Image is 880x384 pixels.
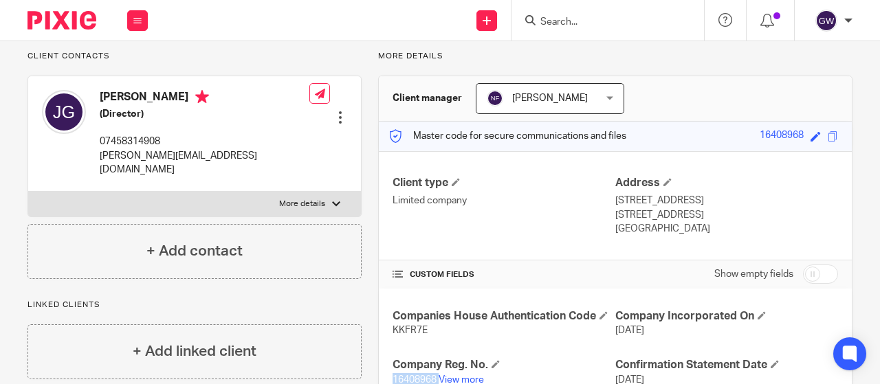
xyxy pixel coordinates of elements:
h4: + Add contact [146,240,243,262]
p: Master code for secure communications and files [389,129,626,143]
h4: Client type [393,176,615,190]
h3: Client manager [393,91,462,105]
p: Linked clients [27,300,362,310]
img: Pixie [27,11,96,30]
img: svg%3E [487,90,503,106]
span: [PERSON_NAME] [512,93,588,103]
span: KKFR7E [393,326,428,335]
i: Primary [195,90,209,104]
h4: Company Reg. No. [393,358,615,372]
h5: (Director) [100,107,309,121]
p: More details [279,199,325,210]
p: [STREET_ADDRESS] [615,194,838,207]
h4: + Add linked client [133,341,256,362]
img: svg%3E [815,10,837,32]
img: svg%3E [42,90,86,134]
input: Search [539,16,663,29]
p: Limited company [393,194,615,207]
span: [DATE] [615,326,644,335]
p: More details [378,51,852,62]
h4: Address [615,176,838,190]
h4: [PERSON_NAME] [100,90,309,107]
h4: Confirmation Statement Date [615,358,838,372]
p: [STREET_ADDRESS] [615,208,838,222]
p: [PERSON_NAME][EMAIL_ADDRESS][DOMAIN_NAME] [100,149,309,177]
p: 07458314908 [100,135,309,148]
label: Show empty fields [714,267,793,281]
p: Client contacts [27,51,362,62]
h4: Company Incorporated On [615,309,838,324]
h4: CUSTOM FIELDS [393,269,615,280]
p: [GEOGRAPHIC_DATA] [615,222,838,236]
div: 16408968 [760,128,804,144]
h4: Companies House Authentication Code [393,309,615,324]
